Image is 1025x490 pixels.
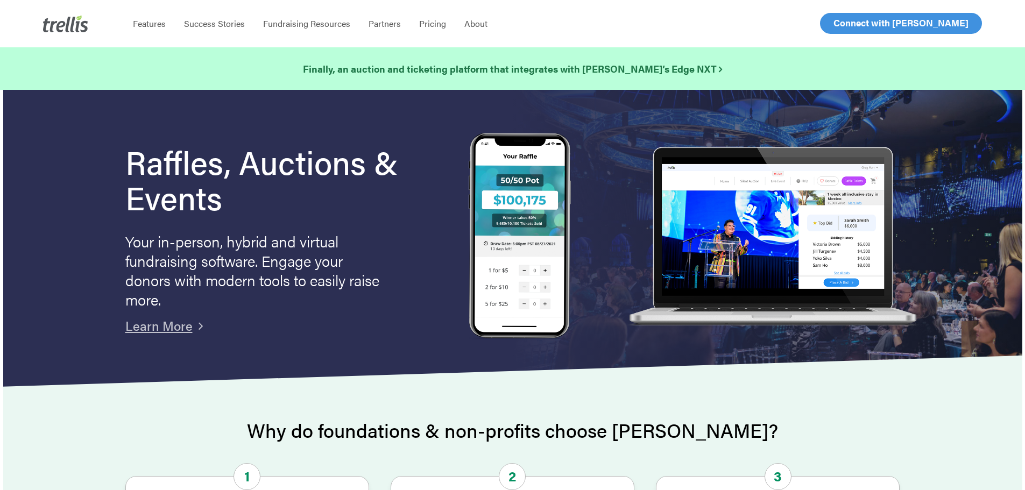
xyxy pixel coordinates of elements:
p: Your in-person, hybrid and virtual fundraising software. Engage your donors with modern tools to ... [125,231,384,309]
span: Success Stories [184,17,245,30]
a: Connect with [PERSON_NAME] [820,13,982,34]
img: rafflelaptop_mac_optim.png [623,147,921,327]
strong: Finally, an auction and ticketing platform that integrates with [PERSON_NAME]’s Edge NXT [303,62,722,75]
img: Trellis [43,15,88,32]
span: Pricing [419,17,446,30]
span: Fundraising Resources [263,17,350,30]
a: Finally, an auction and ticketing platform that integrates with [PERSON_NAME]’s Edge NXT [303,61,722,76]
span: 2 [499,463,526,490]
img: Trellis Raffles, Auctions and Event Fundraising [469,133,571,341]
a: About [455,18,497,29]
a: Features [124,18,175,29]
h2: Why do foundations & non-profits choose [PERSON_NAME]? [125,420,900,441]
a: Success Stories [175,18,254,29]
span: Connect with [PERSON_NAME] [833,16,969,29]
a: Partners [359,18,410,29]
span: 3 [765,463,791,490]
a: Learn More [125,316,193,335]
a: Fundraising Resources [254,18,359,29]
span: About [464,17,487,30]
span: Features [133,17,166,30]
span: 1 [234,463,260,490]
a: Pricing [410,18,455,29]
span: Partners [369,17,401,30]
h1: Raffles, Auctions & Events [125,144,428,215]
